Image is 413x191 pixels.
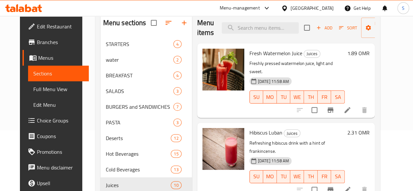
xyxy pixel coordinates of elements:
[252,172,261,181] span: SU
[263,90,277,103] button: MO
[171,150,181,158] div: items
[37,148,84,156] span: Promotions
[101,130,192,146] div: Deserts12
[33,70,84,77] span: Sections
[318,90,331,103] button: FR
[174,72,181,79] span: 4
[174,104,181,110] span: 7
[300,21,314,35] span: Select section
[173,72,182,79] div: items
[103,18,146,28] h2: Menu sections
[315,24,333,32] span: Add
[291,5,334,12] div: [GEOGRAPHIC_DATA]
[23,144,89,160] a: Promotions
[106,56,173,64] span: water
[174,41,181,47] span: 4
[293,92,301,102] span: WE
[304,170,318,183] button: TH
[277,170,291,183] button: TU
[284,130,300,137] span: Juices
[174,57,181,63] span: 2
[106,166,171,173] div: Cold Beverages
[361,18,405,38] button: Manage items
[23,34,89,50] a: Branches
[320,92,329,102] span: FR
[266,172,274,181] span: MO
[106,119,173,126] span: PASTA
[101,115,192,130] div: PASTA3
[106,134,171,142] span: Deserts
[197,18,214,38] h2: Menu items
[23,50,89,66] a: Menus
[266,92,274,102] span: MO
[106,181,171,189] span: Juices
[23,160,89,175] a: Menu disclaimer
[37,117,84,124] span: Choice Groups
[307,92,315,102] span: TH
[37,164,84,171] span: Menu disclaimer
[161,15,176,31] span: Sort sections
[249,59,345,76] p: Freshly pressed watermelon juice, light and sweet.
[171,134,181,142] div: items
[277,90,291,103] button: TU
[106,150,171,158] span: Hot Beverages
[101,99,192,115] div: BURGERS and SANDWICHES7
[249,128,282,137] span: Hibiscus Luban
[249,90,263,103] button: SU
[290,90,304,103] button: WE
[290,170,304,183] button: WE
[173,103,182,111] div: items
[106,103,173,111] span: BURGERS and SANDWICHES
[28,81,89,97] a: Full Menu View
[171,182,181,188] span: 10
[222,22,299,34] input: search
[147,16,161,30] span: Select all sections
[347,128,370,137] h6: 2.31 OMR
[343,106,351,114] a: Edit menu item
[101,83,192,99] div: SALADS3
[334,92,342,102] span: SA
[23,128,89,144] a: Coupons
[202,49,244,90] img: Fresh Watermelon Juice
[171,135,181,141] span: 12
[304,50,320,57] span: Juices
[174,119,181,126] span: 3
[23,19,89,34] a: Edit Restaurant
[33,85,84,93] span: Full Menu View
[220,4,260,12] div: Menu-management
[37,132,84,140] span: Coupons
[252,92,261,102] span: SU
[37,179,84,187] span: Upsell
[337,23,358,33] button: Sort
[171,166,181,173] div: items
[334,172,342,181] span: SA
[249,48,302,58] span: Fresh Watermelon Juice
[174,88,181,94] span: 3
[101,36,192,52] div: STARTERS4
[249,139,345,155] p: Refreshing hibiscus drink with a hint of frankincense.
[308,103,321,117] span: Select to update
[320,172,329,181] span: FR
[106,87,173,95] span: SALADS
[106,72,173,79] span: BREAKFAST
[23,113,89,128] a: Choice Groups
[357,102,372,118] button: delete
[304,90,318,103] button: TH
[314,23,335,33] button: Add
[37,38,84,46] span: Branches
[318,170,331,183] button: FR
[106,40,173,48] div: STARTERS
[176,15,192,31] button: Add section
[263,170,277,183] button: MO
[171,151,181,157] span: 15
[402,5,405,12] span: S
[339,24,357,32] span: Sort
[293,172,301,181] span: WE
